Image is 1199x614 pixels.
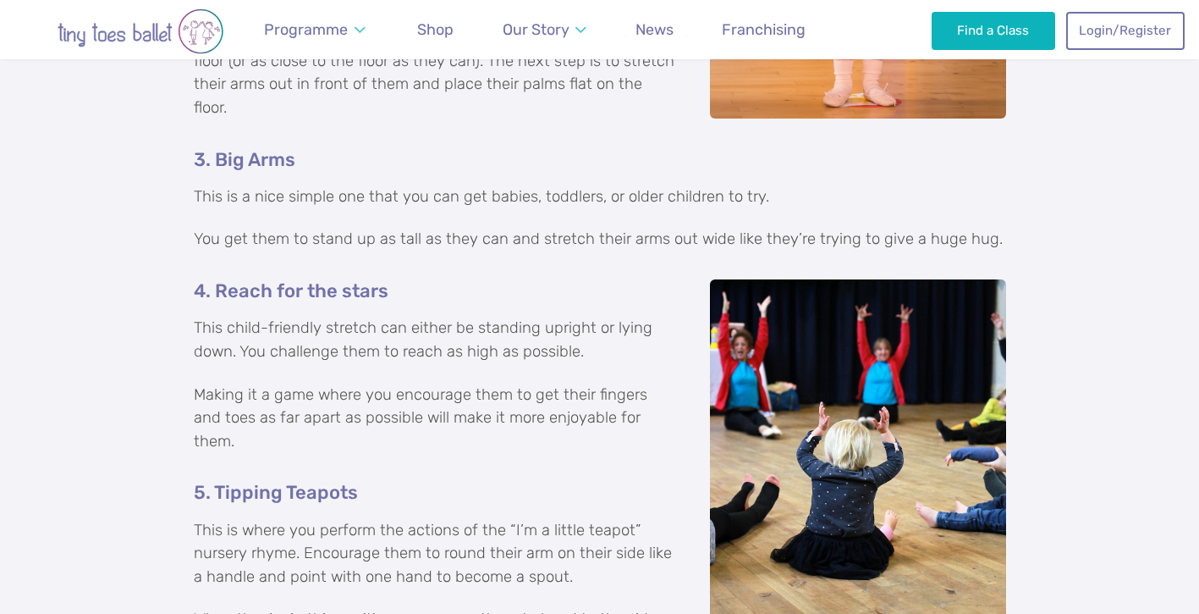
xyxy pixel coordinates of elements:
[194,26,1006,119] p: They then lean forward until they can put their forehead on the floor (or as close to the floor a...
[410,11,461,49] a: Shop
[635,20,674,38] span: News
[194,519,1006,589] p: This is where you perform the actions of the “I’m a little teapot” nursery rhyme. Encourage them ...
[503,20,569,38] span: Our Story
[264,20,348,38] span: Programme
[932,12,1056,49] a: Find a Class
[714,11,813,49] a: Franchising
[628,11,681,49] a: News
[194,384,1006,454] p: Making it a game where you encourage them to get their fingers and toes as far apart as possible ...
[194,317,1006,363] p: This child-friendly stretch can either be standing upright or lying down. You challenge them to r...
[417,20,454,38] span: Shop
[495,11,595,49] a: Our Story
[722,20,806,38] span: Franchising
[194,148,1006,172] h5: 3. Big Arms
[194,228,1006,252] p: You get them to stand up as tall as they can and stretch their arms out wide like they’re trying ...
[194,279,1006,303] h5: 4. Reach for the stars
[194,185,1006,209] p: This is a nice simple one that you can get babies, toddlers, or older children to try.
[256,11,373,49] a: Programme
[194,481,1006,505] h5: 5. Tipping Teapots
[1066,12,1185,49] a: Login/Register
[22,8,259,54] img: tiny toes ballet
